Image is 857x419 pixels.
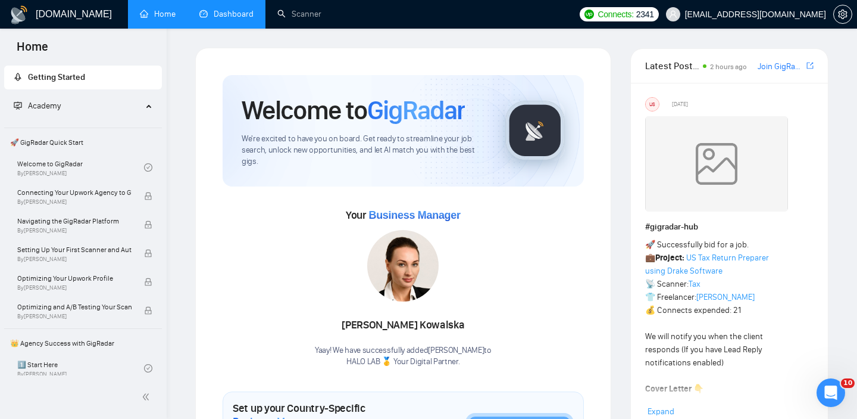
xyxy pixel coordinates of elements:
span: lock [144,249,152,257]
h1: # gigradar-hub [645,221,814,234]
a: homeHome [140,9,176,19]
span: check-circle [144,364,152,373]
span: rocket [14,73,22,81]
a: export [806,60,814,72]
span: export [806,61,814,70]
img: gigradar-logo.png [505,101,565,160]
span: Navigating the GigRadar Platform [17,215,132,227]
span: 2341 [636,8,654,21]
span: Optimizing and A/B Testing Your Scanner for Better Results [17,301,132,313]
span: double-left [142,391,154,403]
span: lock [144,192,152,200]
span: GigRadar [367,94,465,126]
img: weqQh+iSagEgQAAAABJRU5ErkJggg== [645,116,788,212]
span: We're excited to have you on board. Get ready to streamline your job search, unlock new opportuni... [242,134,486,167]
span: By [PERSON_NAME] [17,256,132,263]
strong: Cover Letter 👇 [645,384,703,394]
p: HALO LAB 🥇 Your Digital Partner . [315,356,492,368]
a: Join GigRadar Slack Community [758,60,804,73]
a: [PERSON_NAME] [696,292,755,302]
span: Academy [28,101,61,111]
span: lock [144,278,152,286]
a: Welcome to GigRadarBy[PERSON_NAME] [17,154,144,181]
div: [PERSON_NAME] Kowalska [315,315,492,336]
img: upwork-logo.png [584,10,594,19]
h1: Welcome to [242,94,465,126]
span: Home [7,38,58,63]
div: US [646,98,659,111]
a: setting [833,10,852,19]
img: logo [10,5,29,24]
span: Connects: [598,8,633,21]
iframe: Intercom live chat [817,378,845,407]
span: 2 hours ago [710,63,747,71]
span: Expand [648,406,674,417]
a: searchScanner [277,9,321,19]
span: Getting Started [28,72,85,82]
span: setting [834,10,852,19]
span: Setting Up Your First Scanner and Auto-Bidder [17,244,132,256]
span: Your [346,209,461,222]
span: By [PERSON_NAME] [17,227,132,234]
span: lock [144,306,152,315]
span: Business Manager [368,209,460,221]
button: setting [833,5,852,24]
li: Getting Started [4,66,162,89]
span: By [PERSON_NAME] [17,313,132,320]
span: Optimizing Your Upwork Profile [17,272,132,284]
span: [DATE] [672,99,688,110]
span: Connecting Your Upwork Agency to GigRadar [17,187,132,198]
span: 10 [841,378,855,388]
span: Academy [14,101,61,111]
span: user [669,10,677,18]
a: US Tax Return Preparer using Drake Software [645,253,769,276]
a: 1️⃣ Start HereBy[PERSON_NAME] [17,355,144,381]
span: fund-projection-screen [14,101,22,110]
span: Latest Posts from the GigRadar Community [645,58,699,73]
span: By [PERSON_NAME] [17,198,132,206]
img: 1706120076818-multi-152.jpg [367,230,439,302]
strong: Project: [655,253,684,263]
span: lock [144,221,152,229]
span: 👑 Agency Success with GigRadar [5,331,161,355]
a: dashboardDashboard [199,9,254,19]
a: Tax [689,279,700,289]
span: 🚀 GigRadar Quick Start [5,131,161,154]
div: Yaay! We have successfully added [PERSON_NAME] to [315,345,492,368]
span: By [PERSON_NAME] [17,284,132,291]
span: check-circle [144,163,152,172]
